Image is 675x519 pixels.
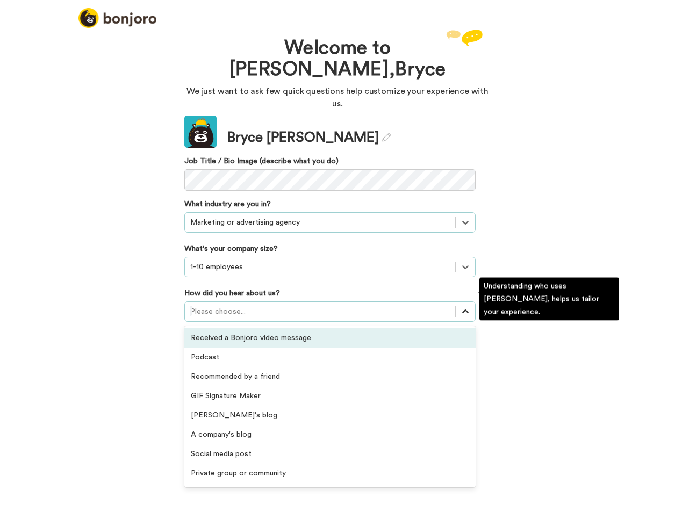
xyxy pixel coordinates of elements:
p: We just want to ask few quick questions help customize your experience with us. [184,85,491,110]
label: What industry are you in? [184,199,271,210]
div: A company's blog [184,425,476,444]
div: Understanding who uses [PERSON_NAME], helps us tailor your experience. [479,278,619,321]
img: reply.svg [446,30,483,46]
div: Private group or community [184,464,476,483]
div: [PERSON_NAME]'s blog [184,406,476,425]
div: Recommended by a friend [184,367,476,386]
div: GIF Signature Maker [184,386,476,406]
div: Facebook ad [184,483,476,502]
label: What's your company size? [184,243,278,254]
label: Job Title / Bio Image (describe what you do) [184,156,476,167]
div: Received a Bonjoro video message [184,328,476,348]
label: How did you hear about us? [184,288,280,299]
h1: Welcome to [PERSON_NAME], Bryce [217,38,458,80]
div: Bryce [PERSON_NAME] [227,128,391,148]
div: Social media post [184,444,476,464]
div: Podcast [184,348,476,367]
img: logo_full.png [78,8,156,28]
